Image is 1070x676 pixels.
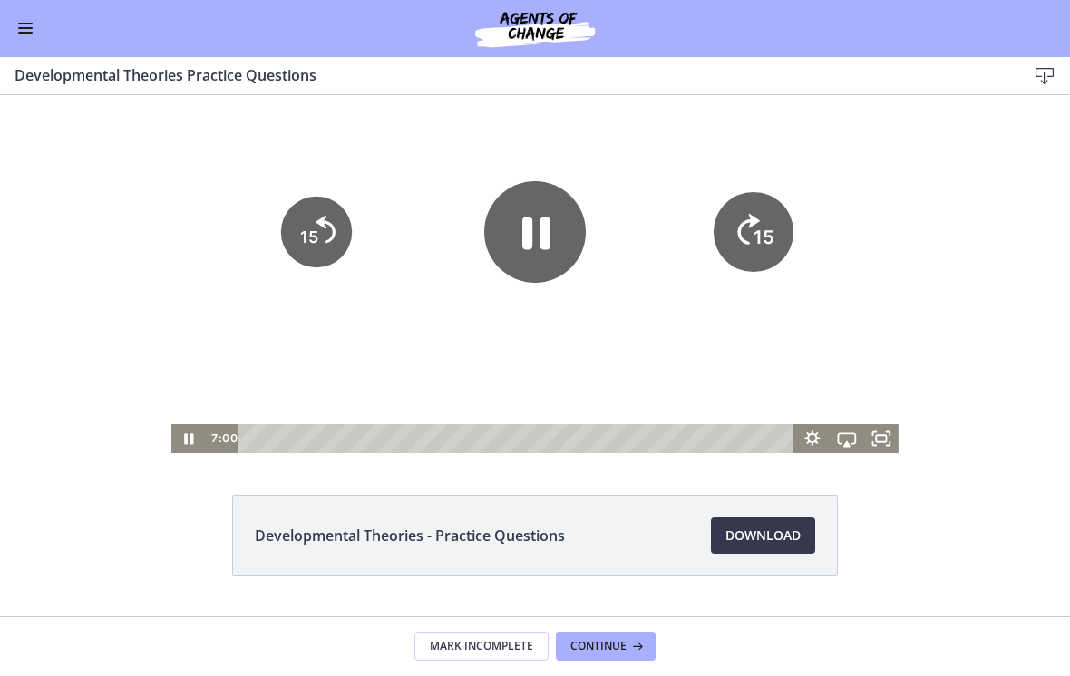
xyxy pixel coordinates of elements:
span: Download [725,526,801,547]
button: Airplay [830,384,864,413]
button: Fullscreen [864,384,899,413]
button: Pause [484,141,586,243]
button: Skip back 15 seconds [281,157,352,227]
span: Continue [570,640,627,654]
button: Show settings menu [795,384,830,413]
span: Developmental Theories - Practice Questions [255,526,565,547]
button: Continue [556,633,656,662]
a: Download [711,518,815,555]
button: Pause [171,384,206,413]
button: Mark Incomplete [414,633,549,662]
button: Skip ahead 15 seconds [713,152,793,232]
tspan: 15 [754,186,774,208]
tspan: 15 [301,188,319,207]
button: Enable menu [15,18,36,40]
img: Agents of Change [426,7,644,51]
div: Playbar [252,384,787,413]
h3: Developmental Theories Practice Questions [15,65,997,87]
span: Mark Incomplete [430,640,533,654]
